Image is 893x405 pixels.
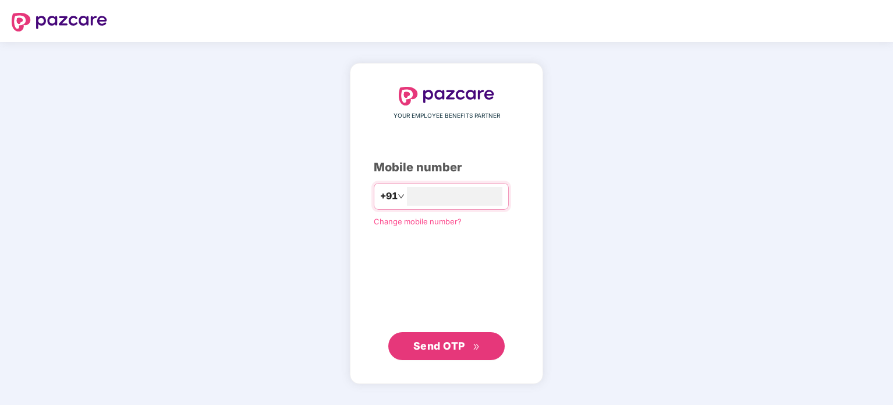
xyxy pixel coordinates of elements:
[388,332,505,360] button: Send OTPdouble-right
[413,340,465,352] span: Send OTP
[12,13,107,31] img: logo
[394,111,500,121] span: YOUR EMPLOYEE BENEFITS PARTNER
[399,87,494,105] img: logo
[380,189,398,203] span: +91
[374,159,519,177] div: Mobile number
[398,193,405,200] span: down
[374,217,462,226] a: Change mobile number?
[473,343,480,351] span: double-right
